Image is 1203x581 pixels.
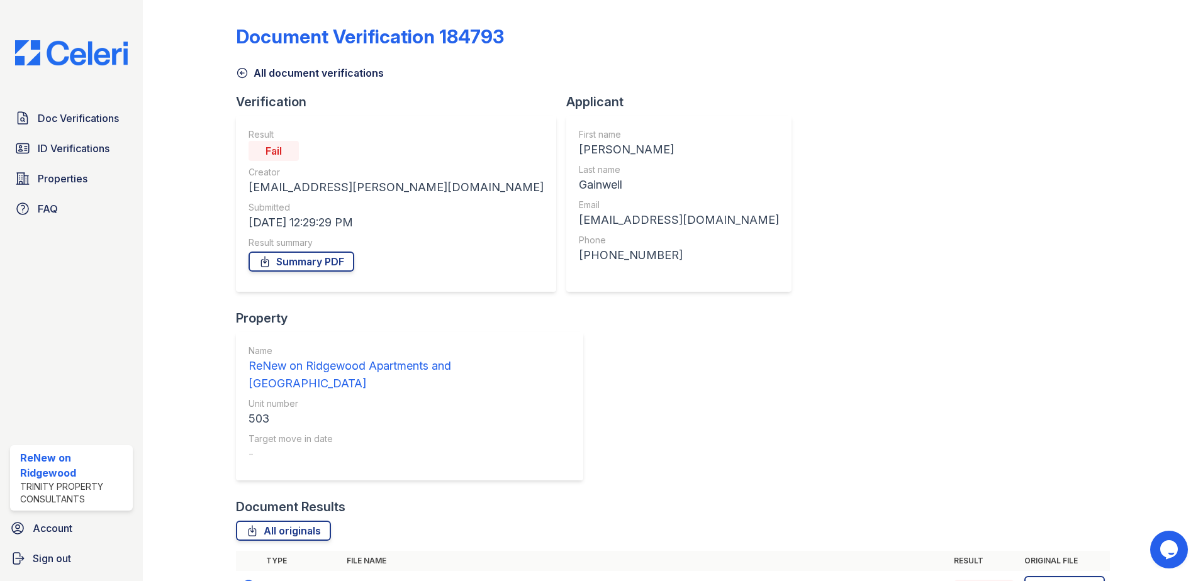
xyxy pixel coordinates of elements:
div: [PERSON_NAME] [579,141,779,158]
a: All originals [236,521,331,541]
div: Trinity Property Consultants [20,480,128,506]
div: [EMAIL_ADDRESS][PERSON_NAME][DOMAIN_NAME] [249,179,544,196]
div: Submitted [249,201,544,214]
div: ReNew on Ridgewood Apartments and [GEOGRAPHIC_DATA] [249,357,571,392]
div: Document Results [236,498,345,516]
div: 503 [249,410,571,428]
span: Properties [38,171,87,186]
a: Name ReNew on Ridgewood Apartments and [GEOGRAPHIC_DATA] [249,345,571,392]
iframe: chat widget [1150,531,1190,568]
div: Email [579,199,779,211]
a: Doc Verifications [10,106,133,131]
span: FAQ [38,201,58,216]
span: Account [33,521,72,536]
div: Document Verification 184793 [236,25,504,48]
th: Result [949,551,1019,571]
a: All document verifications [236,65,384,80]
div: First name [579,128,779,141]
div: Result summary [249,236,544,249]
div: [PHONE_NUMBER] [579,246,779,264]
div: Applicant [566,93,802,111]
a: FAQ [10,196,133,221]
div: [DATE] 12:29:29 PM [249,214,544,231]
div: - [249,445,571,463]
div: Phone [579,234,779,246]
div: Creator [249,166,544,179]
th: Original file [1019,551,1110,571]
div: Name [249,345,571,357]
a: Account [5,516,138,541]
div: ReNew on Ridgewood [20,450,128,480]
div: Property [236,309,593,327]
div: Unit number [249,397,571,410]
a: Summary PDF [249,252,354,272]
span: Sign out [33,551,71,566]
th: Type [261,551,342,571]
div: Last name [579,163,779,176]
img: CE_Logo_Blue-a8612792a0a2168367f1c8372b55b34899dd931a85d93a1a3d3e32e68fde9ad4.png [5,40,138,65]
div: Gainwell [579,176,779,194]
div: Fail [249,141,299,161]
div: Result [249,128,544,141]
div: [EMAIL_ADDRESS][DOMAIN_NAME] [579,211,779,229]
a: ID Verifications [10,136,133,161]
span: ID Verifications [38,141,109,156]
th: File name [342,551,949,571]
a: Properties [10,166,133,191]
div: Target move in date [249,433,571,445]
span: Doc Verifications [38,111,119,126]
a: Sign out [5,546,138,571]
div: Verification [236,93,566,111]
